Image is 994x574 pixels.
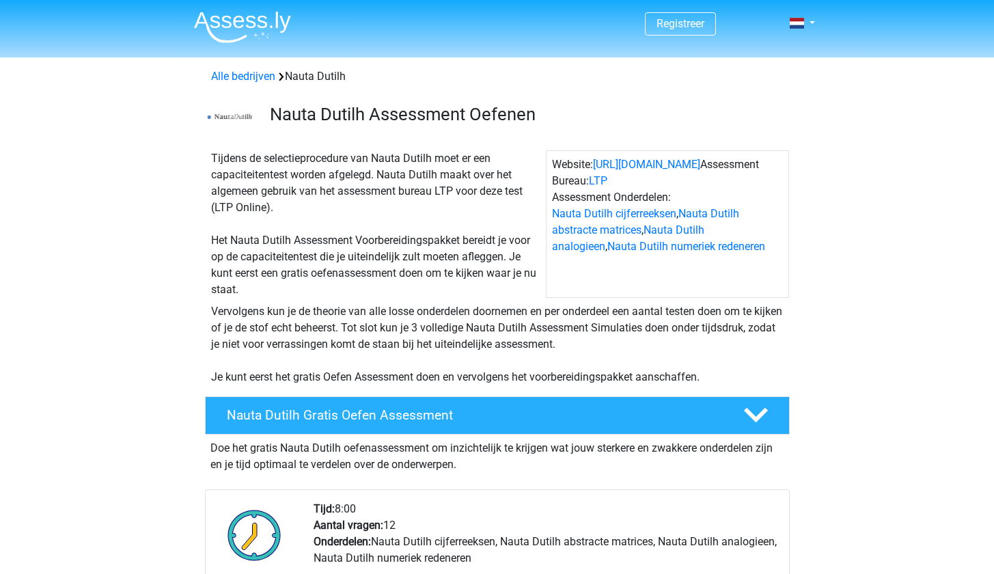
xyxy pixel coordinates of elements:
a: [URL][DOMAIN_NAME] [593,158,700,171]
a: Nauta Dutilh cijferreeksen [552,207,676,220]
div: Nauta Dutilh [206,68,789,85]
b: Onderdelen: [314,535,371,548]
h4: Nauta Dutilh Gratis Oefen Assessment [227,407,721,423]
b: Tijd: [314,502,335,515]
a: Nauta Dutilh abstracte matrices [552,207,739,236]
div: Tijdens de selectieprocedure van Nauta Dutilh moet er een capaciteitentest worden afgelegd. Nauta... [206,150,546,298]
h3: Nauta Dutilh Assessment Oefenen [270,104,779,125]
a: Nauta Dutilh Gratis Oefen Assessment [199,396,795,435]
img: Klok [220,501,289,569]
a: Registreer [657,17,704,30]
a: Alle bedrijven [211,70,275,83]
div: Doe het gratis Nauta Dutilh oefenassessment om inzichtelijk te krijgen wat jouw sterkere en zwakk... [205,435,790,473]
div: Vervolgens kun je de theorie van alle losse onderdelen doornemen en per onderdeel een aantal test... [206,303,789,385]
div: Website: Assessment Bureau: Assessment Onderdelen: , , , [546,150,789,298]
a: Nauta Dutilh numeriek redeneren [607,240,765,253]
img: Assessly [194,11,291,43]
b: Aantal vragen: [314,519,383,532]
a: LTP [589,174,607,187]
a: Nauta Dutilh analogieen [552,223,704,253]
